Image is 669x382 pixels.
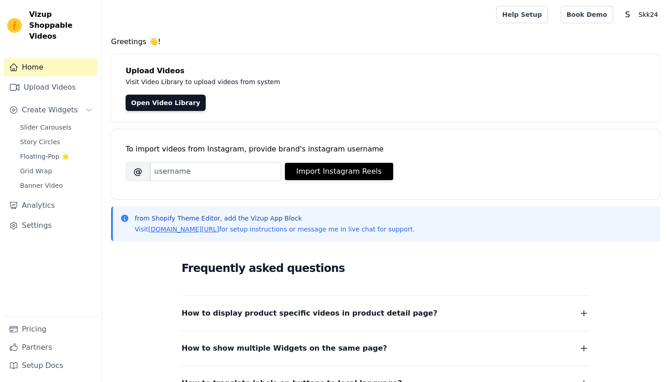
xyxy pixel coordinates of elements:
[4,216,98,235] a: Settings
[15,136,98,148] a: Story Circles
[4,357,98,375] a: Setup Docs
[135,214,415,223] p: from Shopify Theme Editor, add the Vizup App Block
[561,6,613,23] a: Book Demo
[20,181,63,190] span: Banner Video
[20,166,52,176] span: Grid Wrap
[126,76,533,87] p: Visit Video Library to upload videos from system
[4,101,98,119] button: Create Widgets
[15,150,98,163] a: Floating-Pop ⭐
[126,95,206,111] a: Open Video Library
[4,338,98,357] a: Partners
[496,6,547,23] a: Help Setup
[15,179,98,192] a: Banner Video
[182,342,387,355] span: How to show multiple Widgets on the same page?
[4,58,98,76] a: Home
[7,18,22,33] img: Vizup
[182,307,589,320] button: How to display product specific videos in product detail page?
[126,162,150,181] span: @
[4,196,98,215] a: Analytics
[126,144,645,155] div: To import videos from Instagram, provide brand's instagram username
[20,137,60,146] span: Story Circles
[620,6,662,23] button: S Skk24
[182,307,437,320] span: How to display product specific videos in product detail page?
[148,226,219,233] a: [DOMAIN_NAME][URL]
[625,10,630,19] text: S
[29,9,94,42] span: Vizup Shoppable Videos
[135,225,415,234] p: Visit for setup instructions or message me in live chat for support.
[285,163,393,180] button: Import Instagram Reels
[4,320,98,338] a: Pricing
[126,65,645,76] h4: Upload Videos
[15,165,98,177] a: Grid Wrap
[111,36,660,47] h4: Greetings 👋!
[15,121,98,134] a: Slider Carousels
[182,259,589,277] h2: Frequently asked questions
[182,342,589,355] button: How to show multiple Widgets on the same page?
[635,6,662,23] p: Skk24
[4,78,98,96] a: Upload Videos
[20,152,69,161] span: Floating-Pop ⭐
[150,162,281,181] input: username
[20,123,71,132] span: Slider Carousels
[22,105,78,116] span: Create Widgets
